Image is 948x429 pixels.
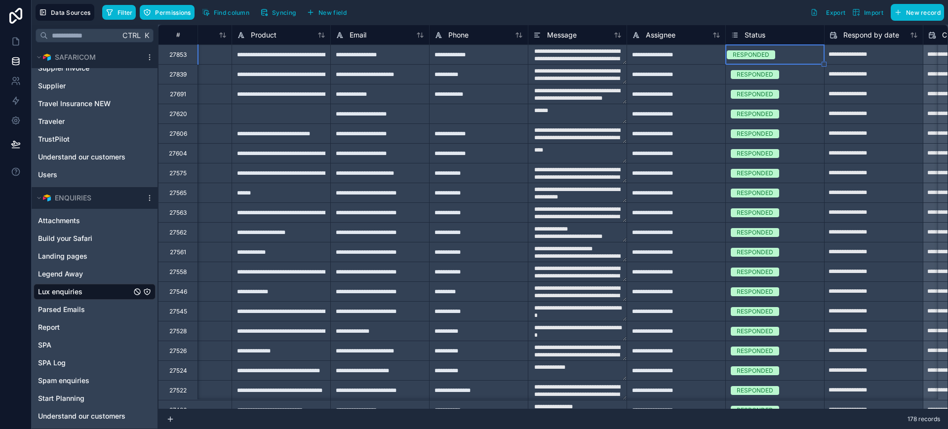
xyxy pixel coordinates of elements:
[737,287,773,296] div: RESPONDED
[737,90,773,99] div: RESPONDED
[849,4,887,21] button: Import
[257,5,299,20] button: Syncing
[214,9,249,16] span: Find column
[733,50,769,59] div: RESPONDED
[448,30,469,40] span: Phone
[169,387,187,394] div: 27522
[908,415,940,423] span: 178 records
[251,30,276,40] span: Product
[198,5,253,20] button: Find column
[737,169,773,178] div: RESPONDED
[169,406,187,414] div: 27486
[737,129,773,138] div: RESPONDED
[169,347,187,355] div: 27526
[272,9,296,16] span: Syncing
[155,9,191,16] span: Permissions
[737,406,773,415] div: RESPONDED
[169,268,187,276] div: 27558
[140,5,194,20] button: Permissions
[169,169,187,177] div: 27575
[169,71,187,78] div: 27839
[169,51,187,59] div: 27853
[737,149,773,158] div: RESPONDED
[257,5,303,20] a: Syncing
[169,367,187,375] div: 27524
[891,4,944,21] button: New record
[169,229,187,236] div: 27562
[169,110,187,118] div: 27620
[826,9,845,16] span: Export
[864,9,883,16] span: Import
[807,4,849,21] button: Export
[350,30,366,40] span: Email
[169,209,187,217] div: 27563
[102,5,136,20] button: Filter
[843,30,899,40] span: Respond by date
[737,189,773,197] div: RESPONDED
[169,150,187,157] div: 27604
[737,366,773,375] div: RESPONDED
[737,248,773,257] div: RESPONDED
[303,5,350,20] button: New field
[140,5,198,20] a: Permissions
[906,9,941,16] span: New record
[737,307,773,316] div: RESPONDED
[169,308,187,315] div: 27545
[737,386,773,395] div: RESPONDED
[143,32,150,39] span: K
[118,9,133,16] span: Filter
[737,327,773,336] div: RESPONDED
[166,31,190,39] div: #
[169,288,187,296] div: 27546
[170,248,186,256] div: 27561
[169,327,187,335] div: 27528
[737,208,773,217] div: RESPONDED
[745,30,765,40] span: Status
[169,130,187,138] div: 27606
[121,29,142,41] span: Ctrl
[547,30,577,40] span: Message
[737,110,773,118] div: RESPONDED
[887,4,944,21] a: New record
[737,268,773,276] div: RESPONDED
[646,30,675,40] span: Assignee
[51,9,91,16] span: Data Sources
[737,228,773,237] div: RESPONDED
[737,70,773,79] div: RESPONDED
[737,347,773,355] div: RESPONDED
[170,90,186,98] div: 27691
[169,189,187,197] div: 27565
[36,4,94,21] button: Data Sources
[318,9,347,16] span: New field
